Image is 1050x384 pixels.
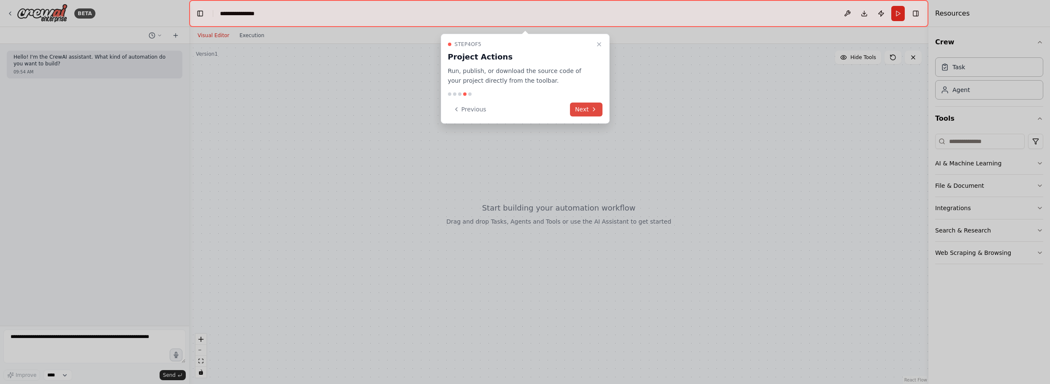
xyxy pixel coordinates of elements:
h3: Project Actions [448,51,592,63]
button: Previous [448,103,491,116]
button: Close walkthrough [594,39,604,49]
p: Run, publish, or download the source code of your project directly from the toolbar. [448,66,592,86]
span: Step 4 of 5 [455,41,482,48]
button: Hide left sidebar [194,8,206,19]
button: Next [570,103,602,116]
